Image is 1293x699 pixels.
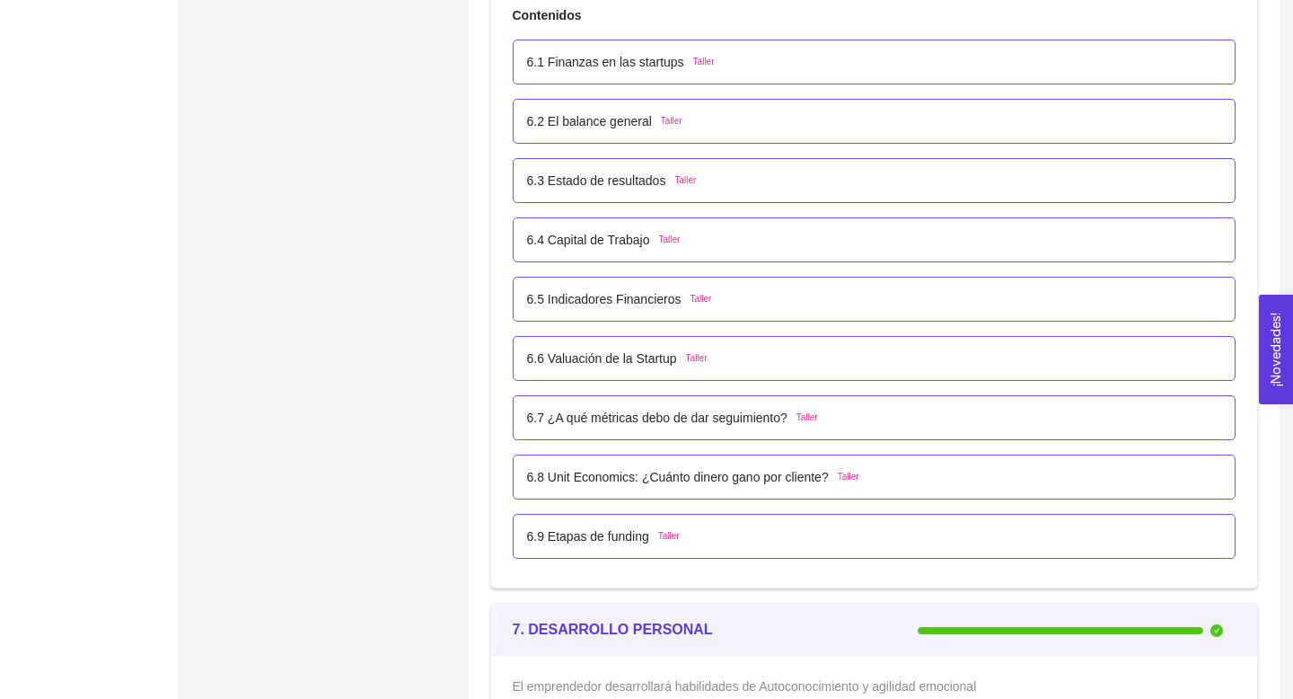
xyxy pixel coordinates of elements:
[693,55,715,69] span: Taller
[690,292,712,306] span: Taller
[838,470,859,484] span: Taller
[674,173,696,188] span: Taller
[527,289,682,309] p: 6.5 Indicadores Financieros
[527,111,652,131] p: 6.2 El balance general
[527,467,829,487] p: 6.8 Unit Economics: ¿Cuánto dinero gano por cliente?
[527,408,787,428] p: 6.7 ¿A qué métricas debo de dar seguimiento?
[513,8,582,22] strong: Contenidos
[658,233,680,247] span: Taller
[513,622,713,637] strong: 7. DESARROLLO PERSONAL
[1210,624,1223,637] span: check-circle
[527,526,649,546] p: 6.9 Etapas de funding
[527,171,666,190] p: 6.3 Estado de resultados
[527,349,677,368] p: 6.6 Valuación de la Startup
[686,351,708,366] span: Taller
[527,52,684,72] p: 6.1 Finanzas en las startups
[527,230,650,250] p: 6.4 Capital de Trabajo
[513,679,977,694] span: El emprendedor desarrollará habilidades de Autoconocimiento y agilidad emocional
[796,411,818,425] span: Taller
[658,529,680,544] span: Taller
[661,114,682,128] span: Taller
[1259,295,1293,404] button: Open Feedback Widget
